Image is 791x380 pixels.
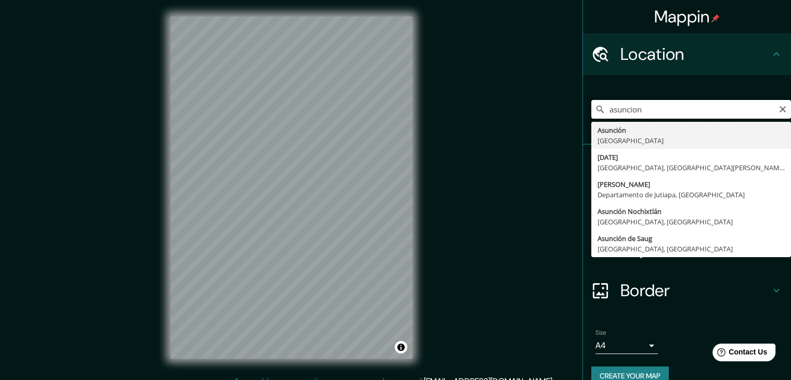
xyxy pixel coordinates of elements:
[598,189,785,200] div: Departamento de Jutiapa, [GEOGRAPHIC_DATA]
[583,33,791,75] div: Location
[395,341,407,353] button: Toggle attribution
[598,135,785,146] div: [GEOGRAPHIC_DATA]
[595,337,658,354] div: A4
[591,100,791,119] input: Pick your city or area
[779,104,787,113] button: Clear
[620,44,770,65] h4: Location
[598,152,785,162] div: [DATE]
[583,186,791,228] div: Style
[598,233,785,244] div: Asunción de Saug
[598,217,785,227] div: [GEOGRAPHIC_DATA], [GEOGRAPHIC_DATA]
[595,328,606,337] label: Size
[711,14,720,22] img: pin-icon.png
[598,179,785,189] div: [PERSON_NAME]
[583,270,791,311] div: Border
[583,145,791,186] div: Pins
[698,339,780,369] iframe: Help widget launcher
[620,238,770,259] h4: Layout
[583,228,791,270] div: Layout
[598,125,785,135] div: Asunción
[171,17,412,359] canvas: Map
[598,206,785,217] div: Asunción Nochixtlán
[620,280,770,301] h4: Border
[598,162,785,173] div: [GEOGRAPHIC_DATA], [GEOGRAPHIC_DATA][PERSON_NAME], [GEOGRAPHIC_DATA]
[654,6,720,27] h4: Mappin
[598,244,785,254] div: [GEOGRAPHIC_DATA], [GEOGRAPHIC_DATA]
